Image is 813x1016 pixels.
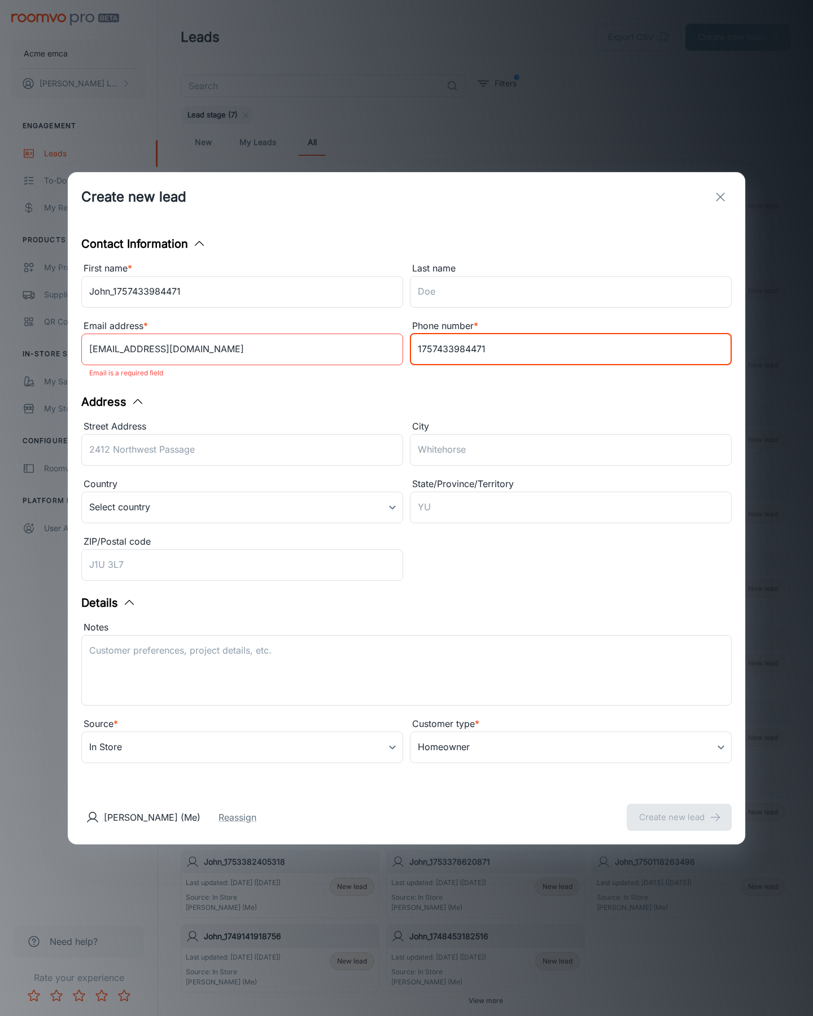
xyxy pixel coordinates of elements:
div: Email address [81,319,403,334]
input: Whitehorse [410,434,732,466]
div: ZIP/Postal code [81,535,403,549]
h1: Create new lead [81,187,186,207]
div: First name [81,261,403,276]
input: John [81,276,403,308]
p: Email is a required field [89,366,395,380]
div: City [410,419,732,434]
input: YU [410,492,732,523]
button: Address [81,393,145,410]
p: [PERSON_NAME] (Me) [104,811,200,824]
div: In Store [81,732,403,763]
div: Street Address [81,419,403,434]
div: State/Province/Territory [410,477,732,492]
div: Source [81,717,403,732]
div: Phone number [410,319,732,334]
input: J1U 3L7 [81,549,403,581]
button: Reassign [218,811,256,824]
input: +1 439-123-4567 [410,334,732,365]
button: Details [81,594,136,611]
input: myname@example.com [81,334,403,365]
button: Contact Information [81,235,206,252]
div: Select country [81,492,403,523]
div: Customer type [410,717,732,732]
div: Homeowner [410,732,732,763]
button: exit [709,186,732,208]
div: Notes [81,620,732,635]
input: Doe [410,276,732,308]
div: Country [81,477,403,492]
div: Last name [410,261,732,276]
input: 2412 Northwest Passage [81,434,403,466]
